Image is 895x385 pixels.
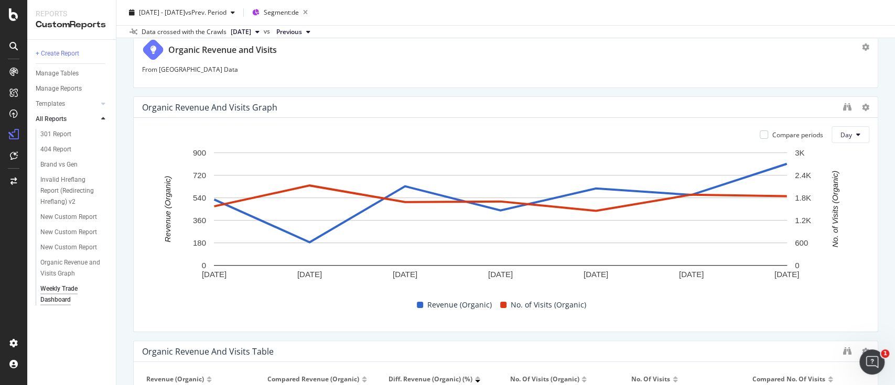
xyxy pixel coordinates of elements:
a: + Create Report [36,48,109,59]
text: 1.2K [795,216,811,225]
span: Previous [276,27,302,37]
a: Organic Revenue and Visits Graph [40,257,109,279]
a: New Custom Report [40,227,109,238]
div: gear [862,43,869,51]
div: Organic Revenue and Visits Table [142,346,274,357]
div: Compare periods [772,130,823,139]
text: 2.4K [795,171,811,180]
div: Invalid Hreflang Report (Redirecting Hreflang) v2 [40,174,104,207]
div: Organic Revenue and Visits [168,44,277,56]
div: Reports [36,8,107,19]
text: [DATE] [393,270,417,279]
text: 720 [193,171,206,180]
a: New Custom Report [40,242,109,253]
div: All Reports [36,114,67,125]
a: New Custom Report [40,212,109,223]
span: Revenue (Organic) [427,299,492,311]
div: Organic Revenue and Visits Graph [142,102,277,113]
a: All Reports [36,114,98,125]
a: Templates [36,98,98,109]
text: Revenue (Organic) [163,176,172,243]
div: Manage Reports [36,83,82,94]
text: [DATE] [488,270,513,279]
iframe: Intercom live chat [859,349,885,375]
div: Templates [36,98,65,109]
text: [DATE] [297,270,322,279]
div: New Custom Report [40,212,97,223]
div: binoculars [843,103,851,111]
span: Day [840,130,852,139]
text: [DATE] [584,270,608,279]
div: 404 Report [40,144,71,155]
text: 600 [795,238,808,247]
div: Brand vs Gen [40,159,78,170]
div: Manage Tables [36,68,79,79]
button: [DATE] [227,26,264,38]
span: No. of Visits [631,375,670,384]
text: No. of Visits (Organic) [830,171,839,247]
div: Organic Revenue and Visits GraphCompare periodsDayA chart.Revenue (Organic)No. of Visits (Organic) [133,96,878,332]
text: 540 [193,193,206,202]
a: Weekly Trade Dashboard [40,283,109,305]
text: [DATE] [774,270,799,279]
span: Compared No. of Visits [752,375,825,384]
div: binoculars [843,347,851,355]
a: Invalid Hreflang Report (Redirecting Hreflang) v2 [40,174,109,207]
a: 404 Report [40,144,109,155]
button: Day [832,126,869,143]
span: vs [264,27,272,36]
svg: A chart. [142,147,858,289]
span: Segment: de [264,8,299,17]
div: Organic Revenue and VisitsFrom [GEOGRAPHIC_DATA] Data [133,30,878,88]
text: 0 [795,261,799,270]
button: [DATE] - [DATE]vsPrev. Period [125,4,239,21]
button: Segment:de [248,4,312,21]
span: vs Prev. Period [185,8,227,17]
span: Diff. Revenue (Organic) (%) [389,375,472,384]
div: CustomReports [36,19,107,31]
a: Manage Tables [36,68,109,79]
span: Compared Revenue (Organic) [267,375,359,384]
div: Weekly Trade Dashboard [40,283,100,305]
a: Brand vs Gen [40,159,109,170]
a: 301 Report [40,129,109,140]
span: 1 [881,349,889,358]
span: 2025 Aug. 8th [231,27,251,37]
p: From [GEOGRAPHIC_DATA] Data [142,65,869,74]
text: 900 [193,148,206,157]
text: 360 [193,216,206,225]
span: Revenue (Organic) [146,375,204,384]
div: + Create Report [36,48,79,59]
span: [DATE] - [DATE] [139,8,185,17]
text: 3K [795,148,804,157]
div: 301 Report [40,129,71,140]
text: [DATE] [202,270,227,279]
text: [DATE] [679,270,704,279]
span: No. of Visits (Organic) [511,299,586,311]
button: Previous [272,26,315,38]
text: 1.8K [795,193,811,202]
div: New Custom Report [40,242,97,253]
div: New Custom Report [40,227,97,238]
span: No. of Visits (Organic) [510,375,579,384]
a: Manage Reports [36,83,109,94]
div: Organic Revenue and Visits Graph [40,257,102,279]
text: 0 [202,261,206,270]
div: Data crossed with the Crawls [142,27,227,37]
text: 180 [193,238,206,247]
